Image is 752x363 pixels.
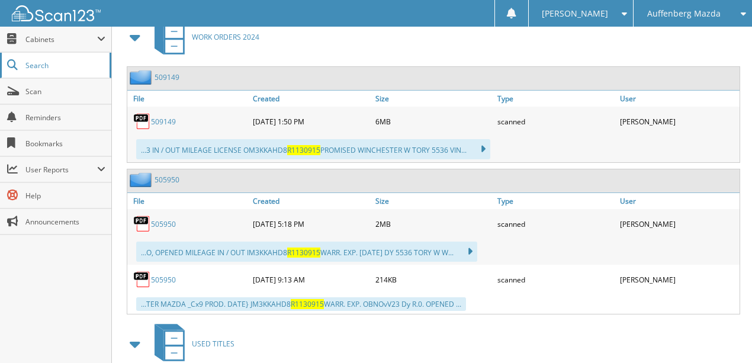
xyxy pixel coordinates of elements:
[250,212,372,236] div: [DATE] 5:18 PM
[192,32,259,42] span: WORK ORDERS 2024
[155,175,179,185] a: 505950
[151,275,176,285] a: 505950
[372,110,495,133] div: 6MB
[617,91,740,107] a: User
[250,268,372,291] div: [DATE] 9:13 AM
[617,212,740,236] div: [PERSON_NAME]
[192,339,234,349] span: USED TITLES
[617,110,740,133] div: [PERSON_NAME]
[250,110,372,133] div: [DATE] 1:50 PM
[494,110,617,133] div: scanned
[155,72,179,82] a: 509149
[130,172,155,187] img: folder2.png
[133,271,151,288] img: PDF.png
[617,268,740,291] div: [PERSON_NAME]
[25,139,105,149] span: Bookmarks
[136,297,466,311] div: ...TER MAZDA _Cx9 PROD. DATE} JM3KKAHD8 WARR. EXP. OBNOvV23 Dy R.0. OPENED ...
[25,165,97,175] span: User Reports
[287,145,320,155] span: R1130915
[372,212,495,236] div: 2MB
[25,217,105,227] span: Announcements
[12,5,101,21] img: scan123-logo-white.svg
[133,215,151,233] img: PDF.png
[25,113,105,123] span: Reminders
[372,268,495,291] div: 214KB
[133,113,151,130] img: PDF.png
[25,191,105,201] span: Help
[693,306,752,363] iframe: Chat Widget
[25,34,97,44] span: Cabinets
[127,193,250,209] a: File
[151,117,176,127] a: 509149
[647,10,721,17] span: Auffenberg Mazda
[494,193,617,209] a: Type
[494,91,617,107] a: Type
[494,212,617,236] div: scanned
[250,91,372,107] a: Created
[147,14,259,60] a: WORK ORDERS 2024
[542,10,608,17] span: [PERSON_NAME]
[136,139,490,159] div: ...3 IN / OUT MILEAGE LICENSE OM3KKAHD8 PROMISED WINCHESTER W TORY 5536 VIN...
[372,193,495,209] a: Size
[136,242,477,262] div: ...O, OPENED MILEAGE IN / OUT IM3KKAHD8 WARR. EXP. [DATE] DY 5536 TORY W W...
[291,299,324,309] span: R1130915
[25,60,104,70] span: Search
[494,268,617,291] div: scanned
[250,193,372,209] a: Created
[617,193,740,209] a: User
[372,91,495,107] a: Size
[127,91,250,107] a: File
[130,70,155,85] img: folder2.png
[287,248,320,258] span: R1130915
[25,86,105,97] span: Scan
[151,219,176,229] a: 505950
